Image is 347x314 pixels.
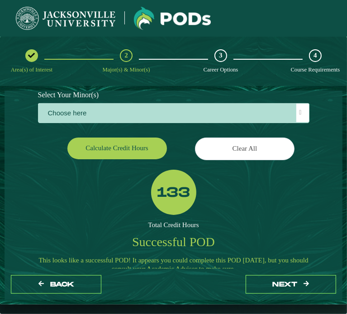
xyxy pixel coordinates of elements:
[38,256,309,273] p: This looks like a successful POD! It appears you could complete this POD [DATE], but you should c...
[195,138,295,160] button: Clear All
[11,275,101,294] button: Back
[38,221,309,229] div: Total Credit Hours
[134,7,211,30] img: Jacksonville University logo
[219,51,223,60] span: 3
[67,138,167,159] button: Calculate credit hours
[103,67,150,73] span: Major(s) & Minor(s)
[11,67,52,73] span: Area(s) of Interest
[204,67,238,73] span: Career Options
[246,275,336,294] button: next
[157,185,190,202] label: 133
[291,67,340,73] span: Course Requirements
[38,104,309,123] span: Choose here
[38,234,309,250] div: Successful POD
[16,7,115,30] img: Jacksonville University logo
[314,51,317,60] span: 4
[124,51,128,60] span: 2
[31,86,316,103] label: Select Your Minor(s)
[50,281,74,288] span: Back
